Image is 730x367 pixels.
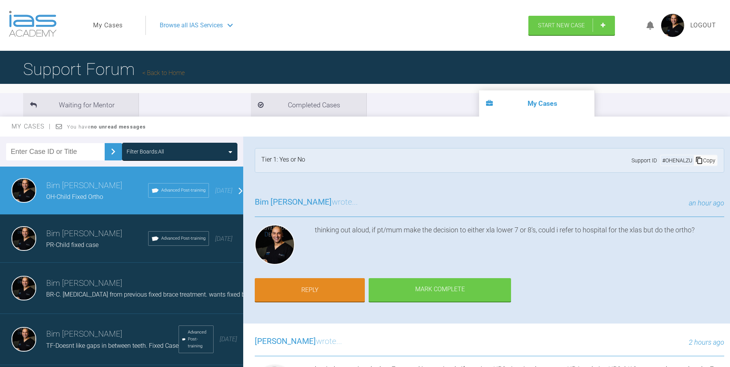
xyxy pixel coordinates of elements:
img: Bim Sawhney [12,276,36,300]
img: Bim Sawhney [12,178,36,203]
img: Bim Sawhney [255,225,295,265]
h3: Bim [PERSON_NAME] [46,277,324,290]
strong: no unread messages [91,124,146,130]
h3: wrote... [255,335,342,348]
span: OH-Child Fixed Ortho [46,193,103,200]
h1: Support Forum [23,56,185,83]
a: Back to Home [142,69,185,77]
span: You have [67,124,146,130]
h3: Bim [PERSON_NAME] [46,179,148,192]
div: Tier 1: Yes or No [261,155,305,166]
a: Reply [255,278,365,302]
input: Enter Case ID or Title [6,143,105,160]
span: Bim [PERSON_NAME] [255,197,332,207]
span: an hour ago [689,199,724,207]
img: Bim Sawhney [12,327,36,352]
h3: Bim [PERSON_NAME] [46,227,148,240]
span: BR-C. [MEDICAL_DATA] from previous fixed brace treatment. wants fixed braces again and not aligners. [46,291,324,298]
img: logo-light.3e3ef733.png [9,11,57,37]
h3: wrote... [255,196,358,209]
span: Advanced Post-training [161,235,205,242]
span: [DATE] [215,187,232,194]
div: Copy [694,155,717,165]
img: Bim Sawhney [12,226,36,251]
div: # OHENALZU [661,156,694,165]
span: [PERSON_NAME] [255,337,316,346]
img: chevronRight.28bd32b0.svg [107,145,119,158]
li: My Cases [479,90,595,117]
a: My Cases [93,20,123,30]
li: Waiting for Mentor [23,93,139,117]
div: thinking out aloud, if pt/mum make the decision to either xla lower 7 or 8's, could i refer to ho... [315,225,724,268]
span: Browse all IAS Services [160,20,223,30]
span: Advanced Post-training [188,329,210,350]
span: [DATE] [220,335,237,343]
li: Completed Cases [251,93,366,117]
img: profile.png [661,14,684,37]
a: Start New Case [528,16,615,35]
span: TF-Doesnt like gaps in between teeth. Fixed Case [46,342,179,349]
span: Support ID [631,156,657,165]
h3: Bim [PERSON_NAME] [46,328,179,341]
div: Filter Boards: All [127,147,164,156]
span: Start New Case [538,22,585,29]
div: Mark Complete [369,278,511,302]
span: My Cases [12,123,51,130]
a: Logout [690,20,716,30]
span: PR-Child fixed case [46,241,99,249]
span: 2 hours ago [689,338,724,346]
span: [DATE] [215,235,232,242]
span: Advanced Post-training [161,187,205,194]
